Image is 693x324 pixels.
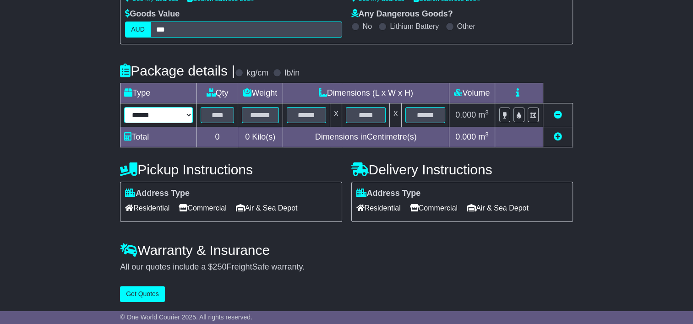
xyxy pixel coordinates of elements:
[455,110,476,119] span: 0.000
[283,83,449,103] td: Dimensions (L x W x H)
[478,132,489,141] span: m
[390,103,402,127] td: x
[455,132,476,141] span: 0.000
[120,63,235,78] h4: Package details |
[554,110,562,119] a: Remove this item
[363,22,372,31] label: No
[554,132,562,141] a: Add new item
[351,162,573,177] h4: Delivery Instructions
[125,201,169,215] span: Residential
[125,22,151,38] label: AUD
[120,162,342,177] h4: Pickup Instructions
[236,201,298,215] span: Air & Sea Depot
[478,110,489,119] span: m
[197,127,238,147] td: 0
[410,201,458,215] span: Commercial
[246,68,268,78] label: kg/cm
[284,68,300,78] label: lb/in
[390,22,439,31] label: Lithium Battery
[485,109,489,116] sup: 3
[125,189,190,199] label: Address Type
[179,201,226,215] span: Commercial
[467,201,529,215] span: Air & Sea Depot
[120,286,165,302] button: Get Quotes
[457,22,475,31] label: Other
[120,127,197,147] td: Total
[238,127,283,147] td: Kilo(s)
[351,9,453,19] label: Any Dangerous Goods?
[485,131,489,138] sup: 3
[120,262,573,272] div: All our quotes include a $ FreightSafe warranty.
[238,83,283,103] td: Weight
[120,243,573,258] h4: Warranty & Insurance
[283,127,449,147] td: Dimensions in Centimetre(s)
[213,262,226,271] span: 250
[125,9,180,19] label: Goods Value
[356,189,421,199] label: Address Type
[330,103,342,127] td: x
[245,132,250,141] span: 0
[449,83,495,103] td: Volume
[120,83,197,103] td: Type
[120,313,252,321] span: © One World Courier 2025. All rights reserved.
[356,201,401,215] span: Residential
[197,83,238,103] td: Qty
